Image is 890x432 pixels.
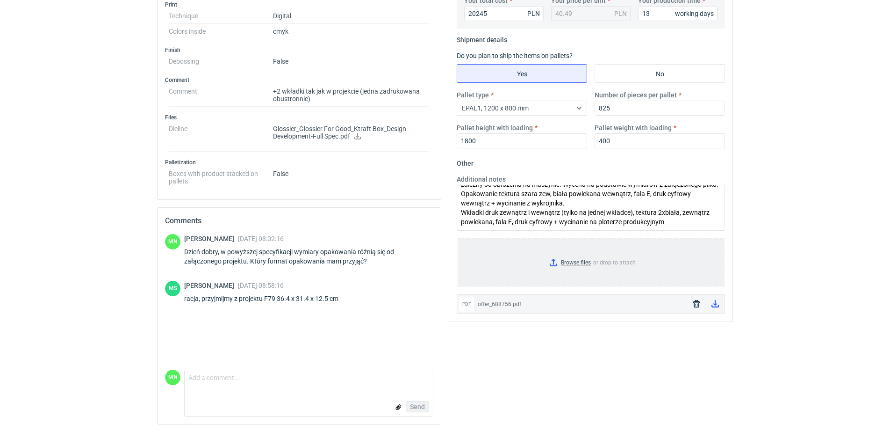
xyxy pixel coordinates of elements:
figcaption: MN [165,234,180,249]
dt: Comment [169,84,273,107]
label: Do you plan to ship the items on pallets? [457,52,573,59]
div: PLN [527,9,540,18]
p: Glossier_Glossier For Good_Ktraft Box_Design Development-Full Spec.pdf [273,125,430,141]
div: Małgorzata Nowotna [165,370,180,385]
span: Send [410,403,425,410]
div: Maciej Sikora [165,281,180,296]
div: Małgorzata Nowotna [165,234,180,249]
label: Yes [457,64,587,83]
h3: Finish [165,46,433,54]
label: Pallet weight with loading [595,123,672,132]
label: Number of pieces per pallet [595,90,677,100]
div: working days [675,9,714,18]
dt: Dieline [169,121,273,152]
dt: Technique [169,8,273,24]
h2: Comments [165,215,433,227]
legend: Other [457,156,474,167]
input: 0 [464,6,544,21]
label: Pallet height with loading [457,123,533,132]
label: Additional notes [457,175,506,184]
dd: False [273,54,430,69]
input: 0 [595,133,725,148]
div: Dzień dobry, w powyższej specyfikacji wymiary opakowania różnią się od załączonego projektu. Któr... [184,247,433,266]
dt: Debossing [169,54,273,69]
dd: False [273,166,430,185]
h3: Print [165,1,433,8]
label: or drop to attach [457,239,725,286]
legend: Shipment details [457,32,507,44]
dd: +2 wkładki tak jak w projekcie (jedna zadrukowana obustronnie) [273,84,430,107]
h3: Comment [165,76,433,84]
dt: Colors inside [169,24,273,39]
span: [PERSON_NAME] [184,282,238,289]
div: racja, przyjmijmy z projektu F79 36.4 x 31.4 x 12.5 cm [184,294,350,303]
div: pdf [459,297,474,312]
input: 0 [595,101,725,116]
dd: Digital [273,8,430,24]
span: [PERSON_NAME] [184,235,238,242]
figcaption: MN [165,370,180,385]
button: Send [406,401,429,412]
h3: Files [165,114,433,121]
label: No [595,64,725,83]
span: [DATE] 08:58:16 [238,282,284,289]
span: [DATE] 08:02:16 [238,235,284,242]
dt: Boxes with product stacked on pallets [169,166,273,185]
div: PLN [614,9,627,18]
h3: Palletization [165,159,433,166]
figcaption: MS [165,281,180,296]
div: offer_688756.pdf [478,300,685,309]
textarea: termin realizacji może ulec zmianie - zostanie potwierdzony po akceptacji plików, jest on zależny... [457,185,725,231]
input: 0 [457,133,587,148]
dd: cmyk [273,24,430,39]
label: Pallet type [457,90,489,100]
input: 0 [638,6,718,21]
span: EPAL1, 1200 x 800 mm [462,104,529,112]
